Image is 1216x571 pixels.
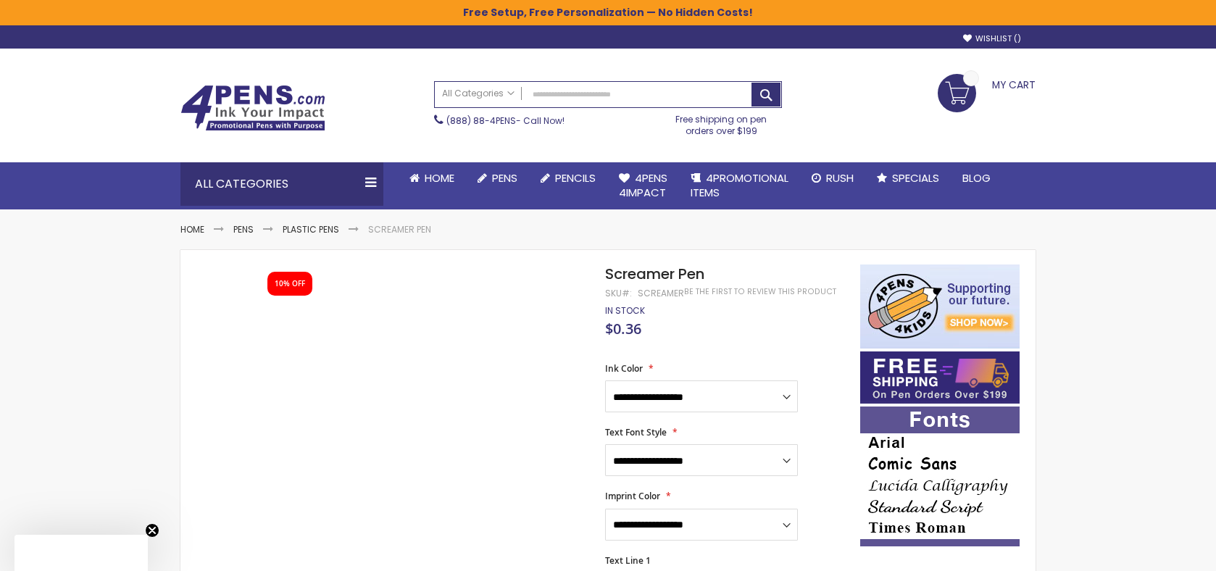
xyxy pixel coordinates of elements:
[865,162,951,194] a: Specials
[446,114,565,127] span: - Call Now!
[684,286,836,297] a: Be the first to review this product
[180,223,204,236] a: Home
[442,88,515,99] span: All Categories
[860,264,1020,349] img: 4pens 4 kids
[529,162,607,194] a: Pencils
[962,170,991,186] span: Blog
[555,170,596,186] span: Pencils
[605,287,632,299] strong: SKU
[275,279,305,289] div: 10% OFF
[860,407,1020,546] img: font-personalization-examples
[466,162,529,194] a: Pens
[605,319,641,338] span: $0.36
[860,351,1020,404] img: Free shipping on orders over $199
[607,162,679,209] a: 4Pens4impact
[661,108,783,137] div: Free shipping on pen orders over $199
[800,162,865,194] a: Rush
[605,362,643,375] span: Ink Color
[951,162,1002,194] a: Blog
[679,162,800,209] a: 4PROMOTIONALITEMS
[605,305,645,317] div: Availability
[605,554,651,567] span: Text Line 1
[233,223,254,236] a: Pens
[180,85,325,131] img: 4Pens Custom Pens and Promotional Products
[283,223,339,236] a: Plastic Pens
[691,170,788,200] span: 4PROMOTIONAL ITEMS
[605,304,645,317] span: In stock
[180,162,383,206] div: All Categories
[435,82,522,106] a: All Categories
[446,114,516,127] a: (888) 88-4PENS
[1096,532,1216,571] iframe: Google Customer Reviews
[638,288,684,299] div: Screamer
[963,33,1021,44] a: Wishlist
[14,535,148,571] div: Close teaser
[368,224,431,236] li: Screamer Pen
[425,170,454,186] span: Home
[619,170,667,200] span: 4Pens 4impact
[145,523,159,538] button: Close teaser
[605,426,667,438] span: Text Font Style
[826,170,854,186] span: Rush
[398,162,466,194] a: Home
[492,170,517,186] span: Pens
[605,264,704,284] span: Screamer Pen
[892,170,939,186] span: Specials
[605,490,660,502] span: Imprint Color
